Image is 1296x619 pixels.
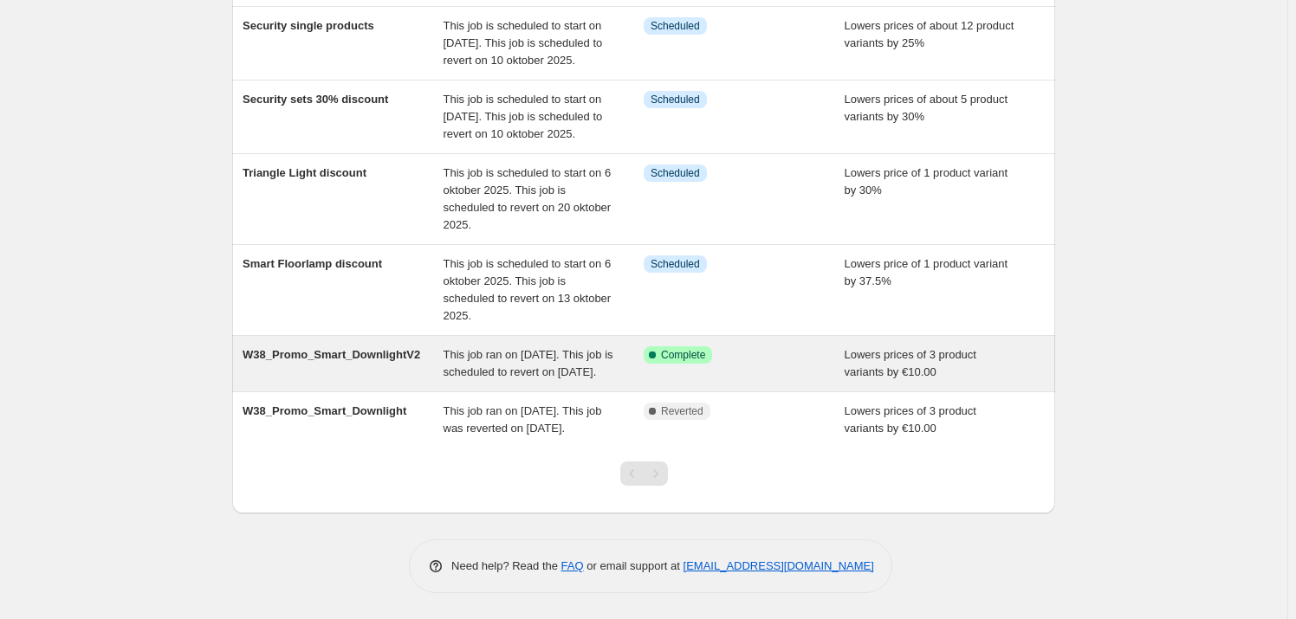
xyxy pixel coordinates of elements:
[444,348,613,378] span: This job ran on [DATE]. This job is scheduled to revert on [DATE].
[651,257,700,271] span: Scheduled
[243,19,374,32] span: Security single products
[845,257,1008,287] span: Lowers price of 1 product variant by 37.5%
[845,19,1014,49] span: Lowers prices of about 12 product variants by 25%
[444,404,602,435] span: This job ran on [DATE]. This job was reverted on [DATE].
[243,348,420,361] span: W38_Promo_Smart_DownlightV2
[243,257,382,270] span: Smart Floorlamp discount
[845,166,1008,197] span: Lowers price of 1 product variant by 30%
[243,404,406,417] span: W38_Promo_Smart_Downlight
[661,348,705,362] span: Complete
[451,559,561,572] span: Need help? Read the
[620,461,668,486] nav: Pagination
[845,348,976,378] span: Lowers prices of 3 product variants by €10.00
[243,93,388,106] span: Security sets 30% discount
[444,19,603,67] span: This job is scheduled to start on [DATE]. This job is scheduled to revert on 10 oktober 2025.
[651,19,700,33] span: Scheduled
[561,559,584,572] a: FAQ
[444,93,603,140] span: This job is scheduled to start on [DATE]. This job is scheduled to revert on 10 oktober 2025.
[444,166,612,231] span: This job is scheduled to start on 6 oktober 2025. This job is scheduled to revert on 20 oktober 2...
[845,93,1008,123] span: Lowers prices of about 5 product variants by 30%
[651,166,700,180] span: Scheduled
[651,93,700,106] span: Scheduled
[845,404,976,435] span: Lowers prices of 3 product variants by €10.00
[243,166,366,179] span: Triangle Light discount
[444,257,612,322] span: This job is scheduled to start on 6 oktober 2025. This job is scheduled to revert on 13 oktober 2...
[684,559,874,572] a: [EMAIL_ADDRESS][DOMAIN_NAME]
[661,404,703,418] span: Reverted
[584,559,684,572] span: or email support at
